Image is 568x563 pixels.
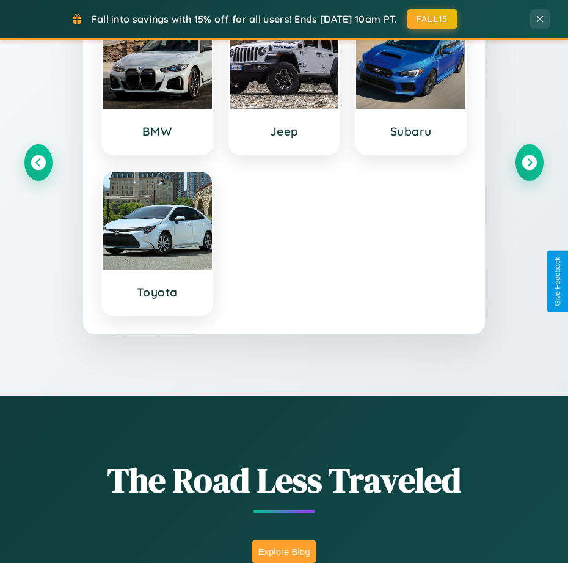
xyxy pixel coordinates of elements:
[24,457,544,504] h1: The Road Less Traveled
[115,285,200,300] h3: Toyota
[92,13,398,25] span: Fall into savings with 15% off for all users! Ends [DATE] 10am PT.
[407,9,458,29] button: FALL15
[553,257,562,306] div: Give Feedback
[252,540,316,563] button: Explore Blog
[242,124,327,139] h3: Jeep
[115,124,200,139] h3: BMW
[368,124,453,139] h3: Subaru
